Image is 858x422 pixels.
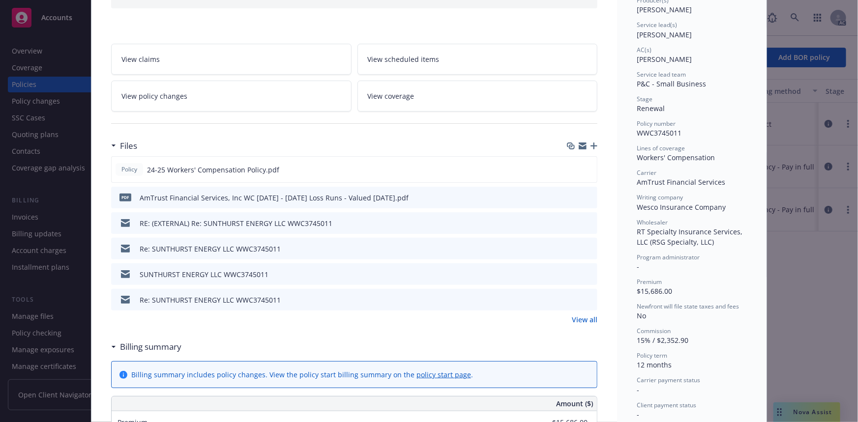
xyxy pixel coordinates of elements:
[637,95,652,103] span: Stage
[368,54,440,64] span: View scheduled items
[585,218,593,228] button: preview file
[357,81,598,112] a: View coverage
[637,152,747,163] div: Workers' Compensation
[368,91,414,101] span: View coverage
[637,385,639,394] span: -
[637,79,706,88] span: P&C - Small Business
[637,311,646,320] span: No
[147,165,279,175] span: 24-25 Workers' Compensation Policy.pdf
[637,169,656,177] span: Carrier
[556,398,593,409] span: Amount ($)
[572,314,597,325] a: View all
[637,193,683,201] span: Writing company
[569,244,577,254] button: download file
[119,165,139,174] span: Policy
[637,30,692,39] span: [PERSON_NAME]
[140,269,268,280] div: SUNTHURST ENERGY LLC WWC3745011
[637,21,677,29] span: Service lead(s)
[584,165,593,175] button: preview file
[121,91,187,101] span: View policy changes
[637,302,739,310] span: Newfront will file state taxes and fees
[637,360,672,369] span: 12 months
[637,351,667,360] span: Policy term
[637,55,692,64] span: [PERSON_NAME]
[111,340,181,353] div: Billing summary
[637,5,692,14] span: [PERSON_NAME]
[637,70,686,79] span: Service lead team
[568,165,576,175] button: download file
[111,140,137,152] div: Files
[569,269,577,280] button: download file
[119,194,131,201] span: pdf
[416,370,471,379] a: policy start page
[120,140,137,152] h3: Files
[637,376,700,384] span: Carrier payment status
[637,119,676,128] span: Policy number
[140,193,409,203] div: AmTrust Financial Services, Inc WC [DATE] - [DATE] Loss Runs - Valued [DATE].pdf
[637,286,672,296] span: $15,686.00
[111,44,352,75] a: View claims
[637,218,668,226] span: Wholesaler
[121,54,160,64] span: View claims
[637,336,688,345] span: 15% / $2,352.90
[637,202,726,212] span: Wesco Insurance Company
[585,193,593,203] button: preview file
[637,327,671,335] span: Commission
[637,227,744,247] span: RT Specialty Insurance Services, LLC (RSG Specialty, LLC)
[140,218,332,228] div: RE: (EXTERNAL) Re: SUNTHURST ENERGY LLC WWC3745011
[131,369,473,380] div: Billing summary includes policy changes. View the policy start billing summary on the .
[637,128,681,138] span: WWC3745011
[637,262,639,271] span: -
[585,269,593,280] button: preview file
[569,193,577,203] button: download file
[585,244,593,254] button: preview file
[637,253,700,261] span: Program administrator
[637,401,696,409] span: Client payment status
[569,295,577,305] button: download file
[637,144,685,152] span: Lines of coverage
[140,244,281,254] div: Re: SUNTHURST ENERGY LLC WWC3745011
[120,340,181,353] h3: Billing summary
[637,177,725,187] span: AmTrust Financial Services
[140,295,281,305] div: Re: SUNTHURST ENERGY LLC WWC3745011
[637,410,639,419] span: -
[637,278,662,286] span: Premium
[637,46,651,54] span: AC(s)
[111,81,352,112] a: View policy changes
[637,104,665,113] span: Renewal
[585,295,593,305] button: preview file
[357,44,598,75] a: View scheduled items
[569,218,577,228] button: download file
